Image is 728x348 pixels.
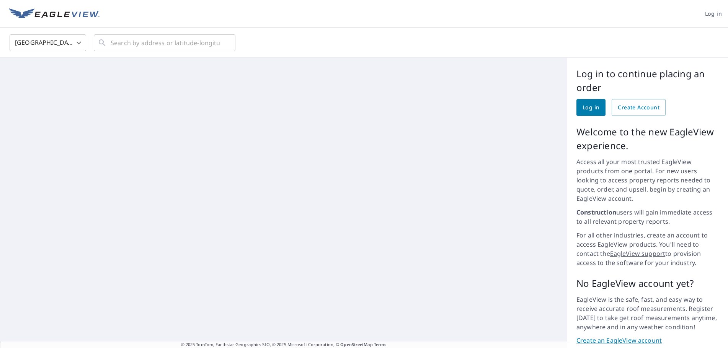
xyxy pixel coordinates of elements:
span: Create Account [618,103,659,112]
a: Create Account [612,99,666,116]
p: EagleView is the safe, fast, and easy way to receive accurate roof measurements. Register [DATE] ... [576,295,719,332]
strong: Construction [576,208,616,216]
div: [GEOGRAPHIC_DATA] [10,32,86,54]
a: EagleView support [610,249,666,258]
p: Welcome to the new EagleView experience. [576,125,719,153]
p: For all other industries, create an account to access EagleView products. You'll need to contact ... [576,231,719,267]
p: users will gain immediate access to all relevant property reports. [576,208,719,226]
span: Log in [583,103,599,112]
p: Access all your most trusted EagleView products from one portal. For new users looking to access ... [576,157,719,203]
a: Log in [576,99,606,116]
a: Terms [374,341,387,347]
p: No EagleView account yet? [576,276,719,290]
input: Search by address or latitude-longitude [111,32,220,54]
span: © 2025 TomTom, Earthstar Geographics SIO, © 2025 Microsoft Corporation, © [181,341,387,348]
img: EV Logo [9,8,100,20]
a: OpenStreetMap [340,341,372,347]
p: Log in to continue placing an order [576,67,719,94]
a: Create an EagleView account [576,336,719,345]
span: Log in [705,9,722,19]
